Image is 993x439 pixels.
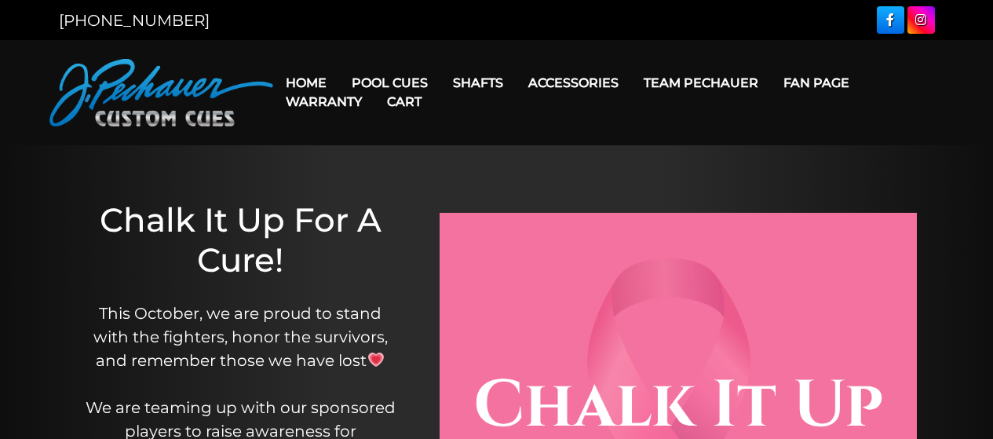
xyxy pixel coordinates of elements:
a: Shafts [440,63,516,103]
a: Pool Cues [339,63,440,103]
a: [PHONE_NUMBER] [59,11,210,30]
img: 💗 [368,352,384,368]
a: Warranty [273,82,374,122]
a: Accessories [516,63,631,103]
a: Cart [374,82,434,122]
a: Home [273,63,339,103]
a: Team Pechauer [631,63,771,103]
a: Fan Page [771,63,862,103]
img: Pechauer Custom Cues [49,59,273,126]
h1: Chalk It Up For A Cure! [82,200,399,280]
